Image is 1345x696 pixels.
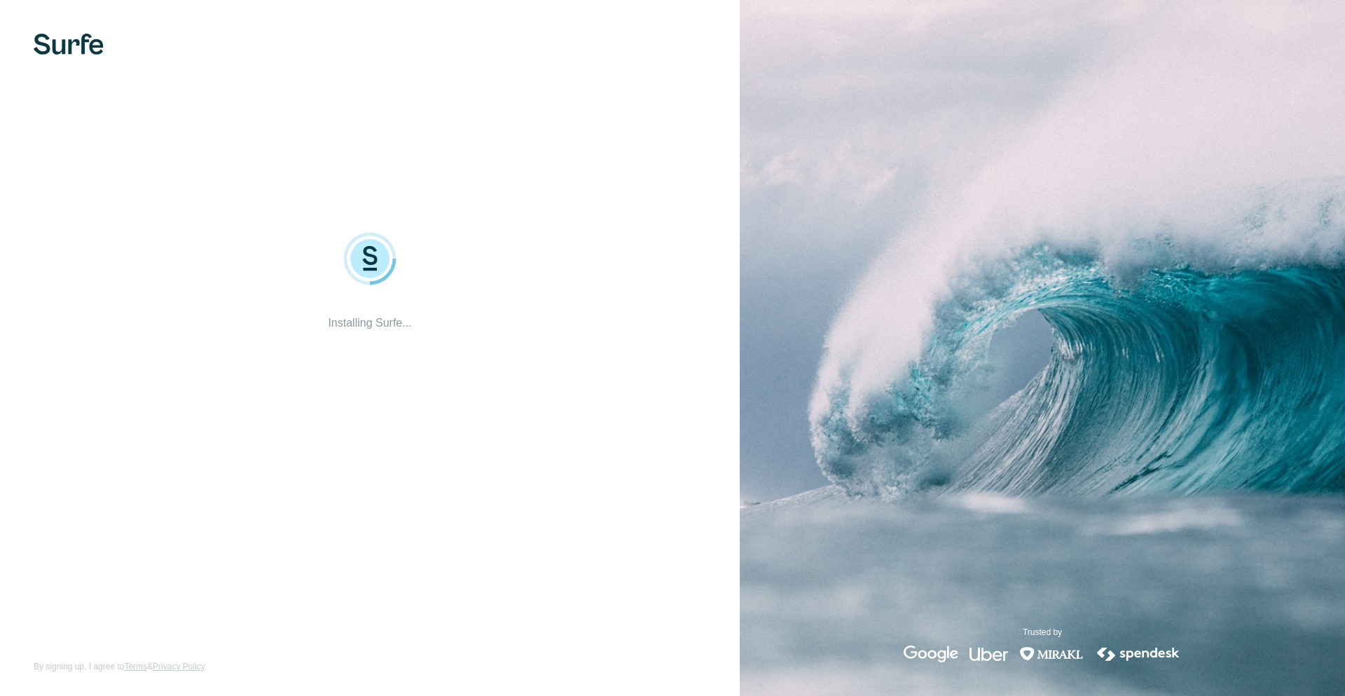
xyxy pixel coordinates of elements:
[34,660,205,673] span: By signing up, I agree to &
[970,646,1008,662] img: uber's logo
[1019,646,1084,662] img: mirakl's logo
[1095,646,1182,662] img: spendesk's logo
[153,662,205,671] a: Privacy Policy
[34,34,104,55] img: Surfe's logo
[904,646,958,662] img: google's logo
[1023,626,1062,639] p: Trusted by
[328,315,411,332] p: Installing Surfe...
[124,662,147,671] a: Terms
